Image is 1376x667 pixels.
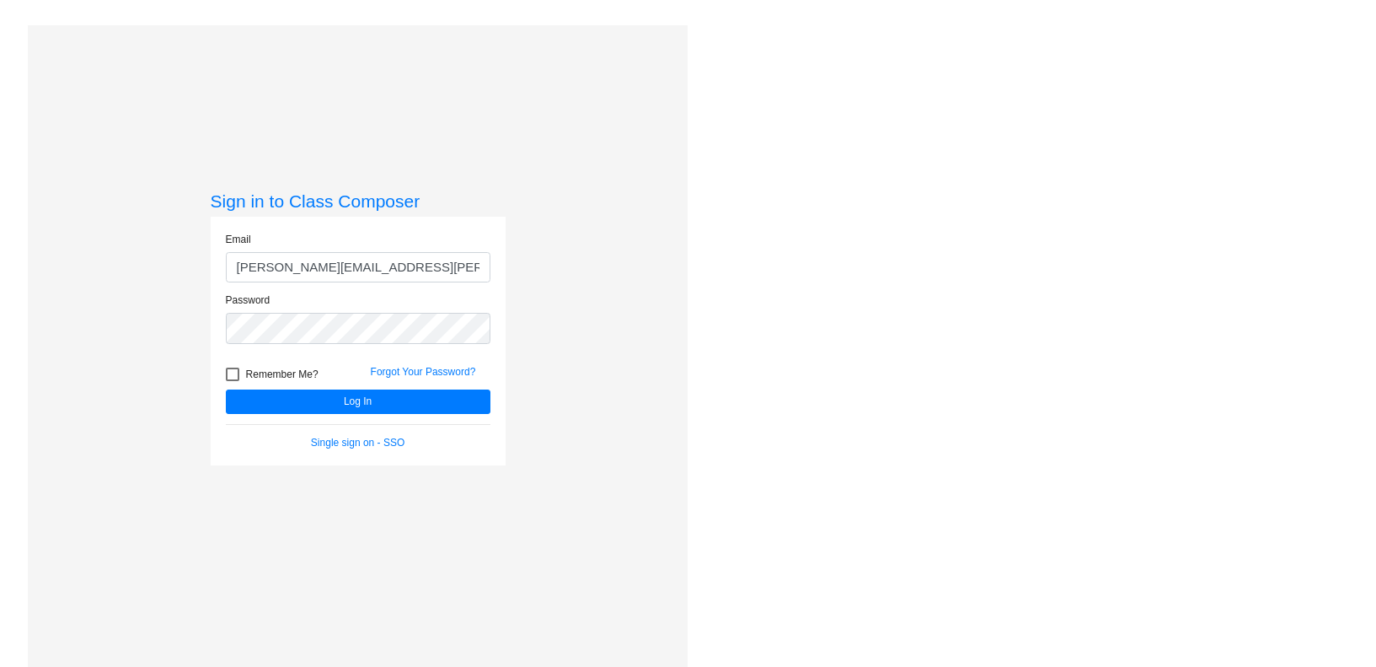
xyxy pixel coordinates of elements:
[211,191,506,212] h3: Sign in to Class Composer
[246,364,319,385] span: Remember Me?
[371,366,476,378] a: Forgot Your Password?
[311,437,404,449] a: Single sign on - SSO
[226,390,490,414] button: Log In
[226,293,270,308] label: Password
[226,232,251,247] label: Email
